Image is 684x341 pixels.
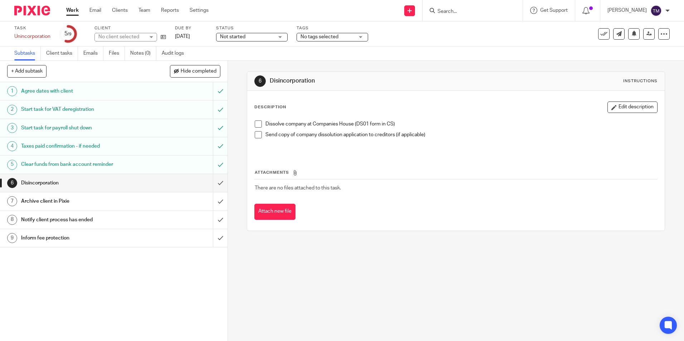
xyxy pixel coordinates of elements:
[14,25,50,31] label: Task
[254,104,286,110] p: Description
[130,46,156,60] a: Notes (0)
[109,46,125,60] a: Files
[265,131,657,138] p: Send copy of company dissolution application to creditors (if applicable)
[437,9,501,15] input: Search
[21,178,144,188] h1: Disincorporation
[7,160,17,170] div: 5
[14,6,50,15] img: Pixie
[255,186,341,191] span: There are no files attached to this task.
[162,46,189,60] a: Audit logs
[254,75,266,87] div: 6
[254,204,295,220] button: Attach new file
[270,77,471,85] h1: Disincorporation
[7,196,17,206] div: 7
[66,7,79,14] a: Work
[607,102,658,113] button: Edit description
[220,34,245,39] span: Not started
[7,65,47,77] button: + Add subtask
[64,30,72,38] div: 5
[7,123,17,133] div: 3
[14,33,50,40] div: Unincorporation
[138,7,150,14] a: Team
[650,5,662,16] img: svg%3E
[216,25,288,31] label: Status
[255,170,289,174] span: Attachments
[21,123,144,133] h1: Start task for payroll shut down
[94,25,166,31] label: Client
[112,7,128,14] a: Clients
[175,34,190,39] span: [DATE]
[98,33,145,40] div: No client selected
[7,215,17,225] div: 8
[181,69,216,74] span: Hide completed
[21,86,144,97] h1: Agree dates with client
[170,65,220,77] button: Hide completed
[21,196,144,207] h1: Archive client in Pixie
[297,25,368,31] label: Tags
[623,78,658,84] div: Instructions
[21,233,144,243] h1: Inform fee protection
[7,178,17,188] div: 6
[175,25,207,31] label: Due by
[265,120,657,128] p: Dissolve company at Companies House (DS01 form in CS)
[7,141,17,151] div: 4
[301,34,338,39] span: No tags selected
[190,7,209,14] a: Settings
[83,46,103,60] a: Emails
[7,86,17,96] div: 1
[68,32,72,36] small: /9
[21,141,144,152] h1: Taxes paid confirmation - if needed
[21,214,144,225] h1: Notify client process has ended
[7,233,17,243] div: 9
[7,105,17,115] div: 2
[607,7,647,14] p: [PERSON_NAME]
[21,159,144,170] h1: Clear funds from bank account reminder
[21,104,144,115] h1: Start task for VAT deregistration
[14,46,41,60] a: Subtasks
[89,7,101,14] a: Email
[161,7,179,14] a: Reports
[540,8,568,13] span: Get Support
[46,46,78,60] a: Client tasks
